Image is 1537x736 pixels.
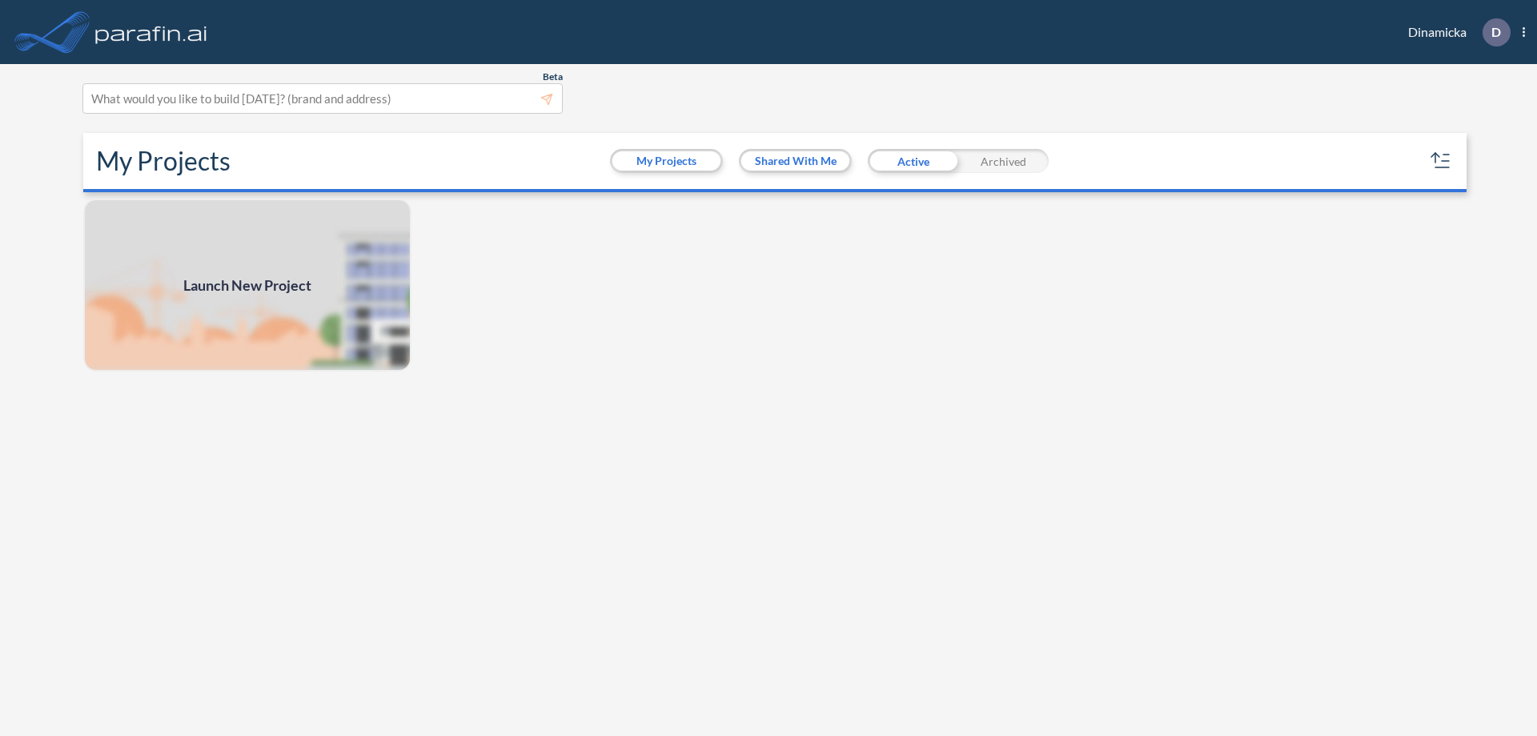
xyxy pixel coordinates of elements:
[92,16,211,48] img: logo
[612,151,720,171] button: My Projects
[83,199,411,372] a: Launch New Project
[868,149,958,173] div: Active
[83,199,411,372] img: add
[543,70,563,83] span: Beta
[1384,18,1525,46] div: Dinamicka
[958,149,1049,173] div: Archived
[741,151,849,171] button: Shared With Me
[96,146,231,176] h2: My Projects
[183,275,311,296] span: Launch New Project
[1491,25,1501,39] p: D
[1428,148,1454,174] button: sort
